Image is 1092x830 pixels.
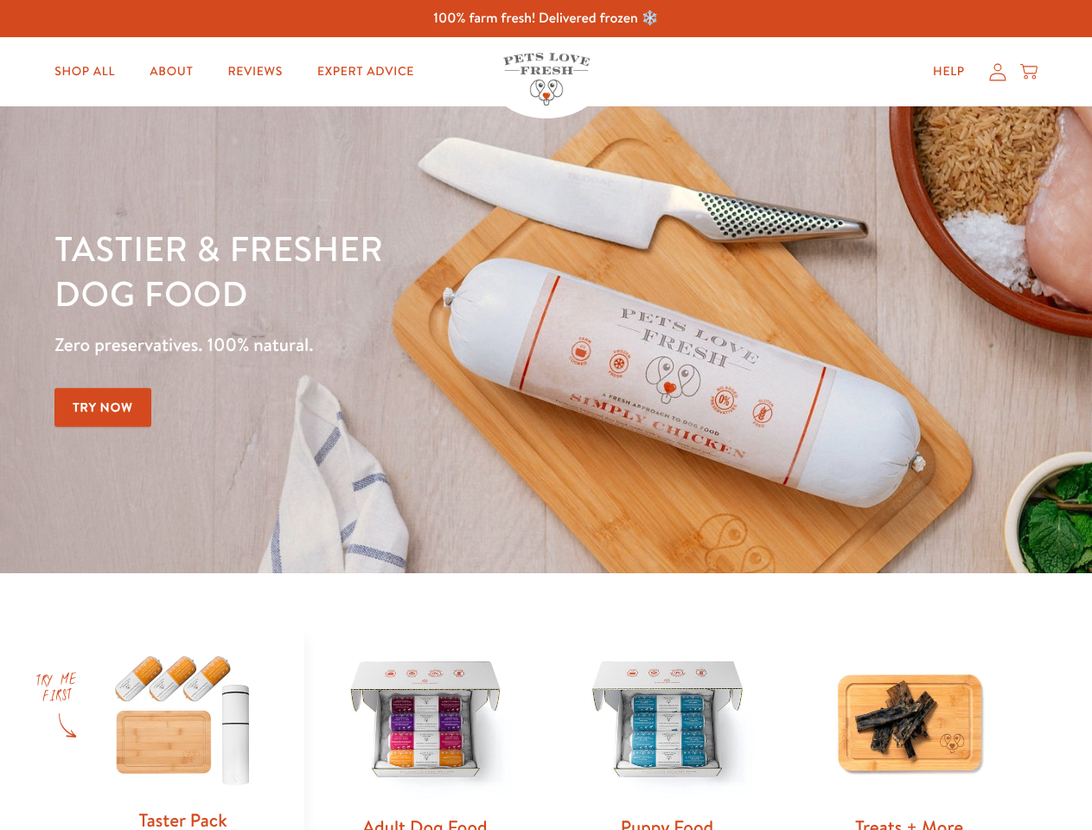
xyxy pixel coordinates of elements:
a: About [136,54,207,89]
a: Help [919,54,979,89]
a: Shop All [41,54,129,89]
img: Pets Love Fresh [503,53,590,105]
a: Expert Advice [303,54,428,89]
h1: Tastier & fresher dog food [54,226,710,316]
a: Reviews [214,54,296,89]
a: Try Now [54,388,151,427]
p: Zero preservatives. 100% natural. [54,329,710,361]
